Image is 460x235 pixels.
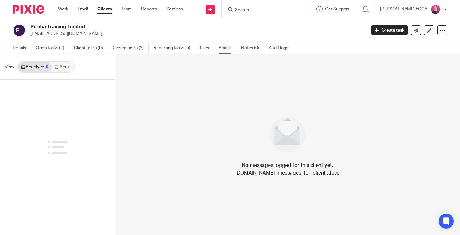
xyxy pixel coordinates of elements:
a: Received0 [18,62,52,72]
a: Open tasks (1) [36,42,69,54]
a: Email [78,6,88,12]
div: 0 [46,65,48,69]
img: svg%3E [13,24,26,37]
a: Clients [97,6,112,12]
a: Work [58,6,68,12]
a: Reports [141,6,157,12]
p: [PERSON_NAME] FCCA [380,6,427,12]
input: Search [234,8,291,13]
a: Notes (0) [241,42,264,54]
a: Sent [52,62,74,72]
a: Audit logs [269,42,293,54]
p: [EMAIL_ADDRESS][DOMAIN_NAME] [30,31,362,37]
a: Settings [166,6,183,12]
p: [DOMAIN_NAME]_messages_for_client .desc [235,169,340,177]
span: Get Support [325,7,349,11]
a: Team [121,6,132,12]
img: Cheryl%20Sharp%20FCCA.png [430,4,441,14]
h2: Peritia Training Limited [30,24,296,30]
img: Pixie [13,5,44,14]
a: Files [200,42,214,54]
a: Closed tasks (2) [113,42,149,54]
a: Recurring tasks (5) [153,42,195,54]
a: Emails [219,42,236,54]
span: View [5,64,14,70]
a: Client tasks (0) [74,42,108,54]
a: Create task [371,25,408,35]
img: image [266,113,309,157]
a: Details [13,42,31,54]
h4: No messages logged for this client yet. [242,162,333,169]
